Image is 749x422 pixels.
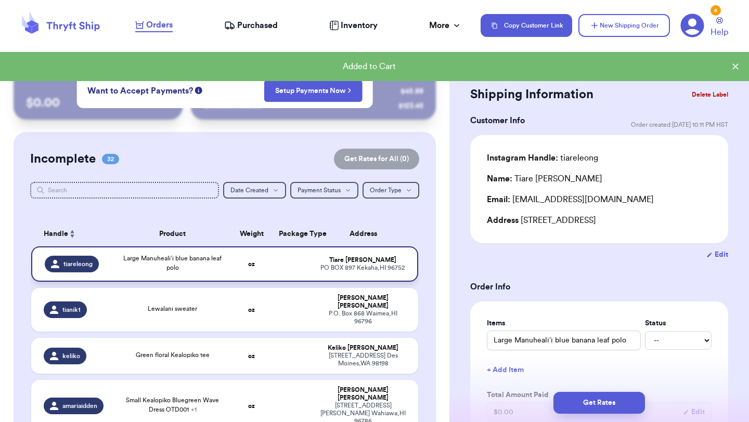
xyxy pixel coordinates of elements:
span: Payment Status [298,187,341,193]
div: [PERSON_NAME] [PERSON_NAME] [320,386,406,402]
span: Inventory [341,19,378,32]
div: [STREET_ADDRESS] [487,214,712,227]
a: Inventory [329,19,378,32]
th: Address [314,221,418,246]
h3: Order Info [470,281,728,293]
div: PO BOX 897 Kekaha , HI 96752 [320,264,405,272]
th: Product [114,221,231,246]
span: Purchased [237,19,278,32]
span: Email: [487,195,510,204]
span: 32 [102,154,119,164]
div: More [429,19,462,32]
div: $ 45.99 [401,86,423,97]
button: Delete Label [688,83,732,106]
button: Edit [706,249,728,260]
label: Status [645,318,712,328]
th: Package Type [273,221,314,246]
button: + Add Item [483,359,716,381]
strong: oz [248,261,255,267]
button: Payment Status [290,182,358,199]
a: Help [711,17,728,38]
strong: oz [248,307,255,313]
div: [PERSON_NAME] [PERSON_NAME] [320,294,406,310]
span: Instagram Handle: [487,154,558,162]
span: tianik1 [62,306,81,314]
button: Get Rates [553,392,645,414]
span: Help [711,26,728,38]
button: Copy Customer Link [481,14,572,37]
span: Address [487,216,519,225]
div: Tiare [PERSON_NAME] [320,256,405,264]
span: Green floral Kealopiko tee [136,352,210,358]
h2: Incomplete [30,151,96,167]
div: P.O. Box 868 Waimea , HI 96796 [320,310,406,325]
button: Sort ascending [68,228,76,240]
button: Get Rates for All (0) [334,149,419,169]
span: amariaidden [62,402,97,410]
span: Orders [146,19,173,31]
span: Date Created [230,187,268,193]
span: Lewalani sweater [148,306,197,312]
div: Keliko [PERSON_NAME] [320,344,406,352]
strong: oz [248,353,255,359]
button: Setup Payments Now [264,80,363,102]
button: Date Created [223,182,286,199]
strong: oz [248,403,255,409]
span: Order Type [370,187,402,193]
p: $ 0.00 [26,95,170,111]
div: $ 123.45 [398,101,423,111]
span: + 1 [191,406,197,413]
span: Name: [487,175,512,183]
div: Added to Cart [8,60,730,73]
div: [STREET_ADDRESS] Des Moines , WA 98198 [320,352,406,367]
span: Small Kealopiko Bluegreen Wave Dress OTD001 [126,397,219,413]
label: Items [487,318,641,328]
span: keliko [62,352,80,360]
span: Large Manuheali’i blue banana leaf polo [123,255,222,271]
span: Handle [44,229,68,240]
th: Weight [231,221,273,246]
h3: Customer Info [470,114,525,127]
button: Order Type [363,182,419,199]
a: Orders [135,19,173,32]
div: [EMAIL_ADDRESS][DOMAIN_NAME] [487,193,712,206]
h2: Shipping Information [470,86,593,103]
input: Search [30,182,219,199]
span: tiareleong [63,260,93,268]
a: 6 [680,14,704,37]
span: Order created: [DATE] 10:11 PM HST [631,121,728,129]
button: New Shipping Order [578,14,670,37]
span: Want to Accept Payments? [87,85,193,97]
div: 6 [711,5,721,16]
div: Tiare [PERSON_NAME] [487,173,602,185]
a: Purchased [224,19,278,32]
div: tiareleong [487,152,598,164]
a: Setup Payments Now [275,86,352,96]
